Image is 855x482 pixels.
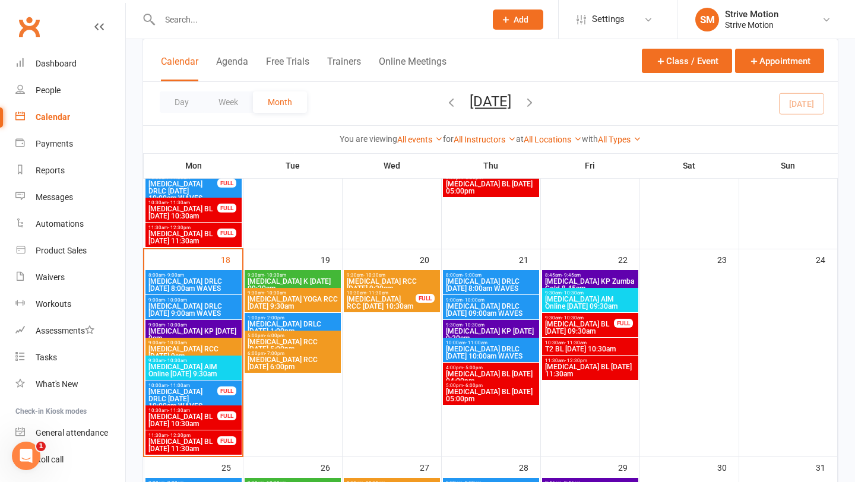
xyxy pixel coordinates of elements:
div: 30 [717,457,739,477]
div: Strive Motion [725,20,778,30]
span: [MEDICAL_DATA] DRLC [DATE] 10:00am WAVES [445,345,537,360]
span: 10:30am [544,340,636,345]
span: [MEDICAL_DATA] KP Zumba Gold 8.45am [544,278,636,292]
button: Online Meetings [379,56,446,81]
button: Agenda [216,56,248,81]
span: - 10:30am [363,272,385,278]
span: 5:00pm [445,383,537,388]
span: [MEDICAL_DATA] DRLC [DATE] 10:00am WAVES [148,180,218,202]
span: T2 BL [DATE] 10:30am [544,345,636,353]
span: [MEDICAL_DATA] BL [DATE] 05:00pm [445,180,537,195]
button: Month [253,91,307,113]
strong: for [443,134,454,144]
span: - 6:00pm [265,333,284,338]
a: What's New [15,371,125,398]
a: Product Sales [15,237,125,264]
span: [MEDICAL_DATA] BL [DATE] 11:30am [148,230,218,245]
div: 18 [221,249,242,269]
div: FULL [217,411,236,420]
span: [MEDICAL_DATA] DRLC [DATE] 09:00am WAVES [445,303,537,317]
span: - 12:30pm [565,358,587,363]
div: 23 [717,249,739,269]
span: [MEDICAL_DATA] BL [DATE] 05:00pm [445,388,537,402]
button: Trainers [327,56,361,81]
span: [MEDICAL_DATA] BL [DATE] 11:30am [148,438,218,452]
button: [DATE] [470,93,511,110]
a: Messages [15,184,125,211]
span: 8:00am [148,272,239,278]
button: Week [204,91,253,113]
span: - 12:30pm [168,225,191,230]
span: 9:30am [544,315,615,321]
span: [MEDICAL_DATA] RCC [DATE] 6:00pm [247,356,338,370]
div: 27 [420,457,441,477]
span: [MEDICAL_DATA] BL [DATE] 09:30am [544,321,615,335]
span: 4:00pm [445,365,537,370]
a: Payments [15,131,125,157]
span: Add [514,15,528,24]
span: 10:30am [346,290,416,296]
span: [MEDICAL_DATA] RCC [DATE] 10:30am [346,296,416,310]
div: 22 [618,249,639,269]
a: People [15,77,125,104]
span: [MEDICAL_DATA] DRLC [DATE] 1:00pm [247,321,338,335]
div: 25 [221,457,243,477]
span: 10:00am [445,340,537,345]
div: FULL [217,386,236,395]
div: FULL [614,319,633,328]
a: Automations [15,211,125,237]
div: 28 [519,457,540,477]
span: - 2:00pm [265,315,284,321]
div: FULL [217,179,236,188]
span: [MEDICAL_DATA] RCC [DATE] 9am [148,345,239,360]
th: Sun [739,153,838,178]
a: Dashboard [15,50,125,77]
span: 11:30am [544,358,636,363]
button: Add [493,9,543,30]
span: - 9:45am [562,272,581,278]
span: 9:30am [445,322,537,328]
span: [MEDICAL_DATA] DRLC [DATE] 8:00am WAVES [148,278,239,292]
a: All Instructors [454,135,516,144]
span: [MEDICAL_DATA] BL [DATE] 10:30am [148,413,218,427]
th: Wed [342,153,441,178]
button: Appointment [735,49,824,73]
div: SM [695,8,719,31]
div: People [36,85,61,95]
div: Product Sales [36,246,87,255]
th: Mon [144,153,243,178]
div: FULL [416,294,435,303]
span: [MEDICAL_DATA] K [DATE] 09:30am [247,278,338,292]
span: 9:30am [247,290,338,296]
span: - 11:30am [565,340,587,345]
div: Waivers [36,272,65,282]
span: - 10:30am [165,358,187,363]
div: Dashboard [36,59,77,68]
span: [MEDICAL_DATA] DRLC [DATE] 10:00am WAVES [148,388,218,410]
span: 10:30am [148,200,218,205]
span: - 9:00am [463,272,482,278]
div: 31 [816,457,837,477]
div: 29 [618,457,639,477]
span: - 11:30am [168,200,190,205]
span: 9:30am [148,358,239,363]
a: General attendance kiosk mode [15,420,125,446]
a: Workouts [15,291,125,318]
span: 11:30am [148,225,218,230]
span: [MEDICAL_DATA] YOGA RCC [DATE] 9:30am [247,296,338,310]
div: Reports [36,166,65,175]
a: All Locations [524,135,582,144]
a: All events [397,135,443,144]
span: 9:00am [148,322,239,328]
span: 11:30am [148,433,218,438]
span: - 7:00pm [265,351,284,356]
span: - 6:00pm [463,383,483,388]
span: 8:45am [544,272,636,278]
span: - 10:30am [463,322,484,328]
div: Workouts [36,299,71,309]
span: [MEDICAL_DATA] RCC [DATE] 9:30am [346,278,438,292]
a: Tasks [15,344,125,371]
a: Clubworx [14,12,44,42]
button: Class / Event [642,49,732,73]
th: Tue [243,153,342,178]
